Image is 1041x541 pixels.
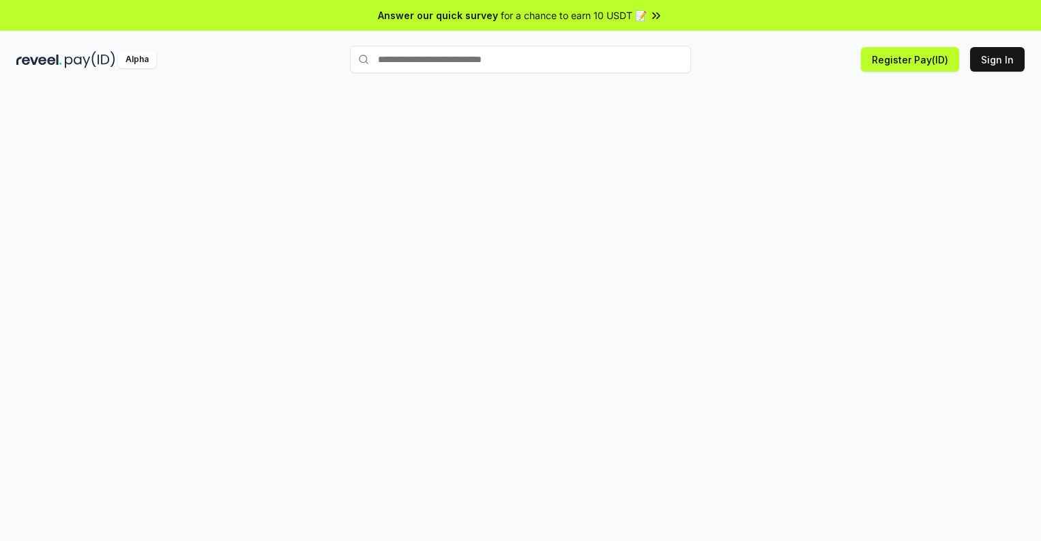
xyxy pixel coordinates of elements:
[65,51,115,68] img: pay_id
[861,47,959,72] button: Register Pay(ID)
[970,47,1025,72] button: Sign In
[118,51,156,68] div: Alpha
[16,51,62,68] img: reveel_dark
[378,8,498,23] span: Answer our quick survey
[501,8,647,23] span: for a chance to earn 10 USDT 📝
